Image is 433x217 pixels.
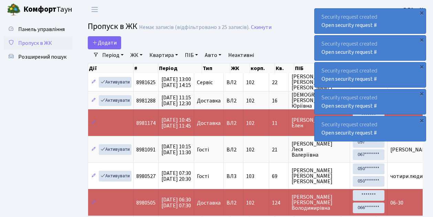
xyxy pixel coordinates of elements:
th: Період [158,63,202,73]
a: ПІБ [182,49,201,61]
th: Тип [202,63,230,73]
b: Комфорт [23,4,56,15]
div: × [418,117,425,124]
a: Open security request # [321,21,377,29]
a: Скинути [251,24,272,31]
span: 8981091 [136,146,156,154]
span: Доставка [197,98,221,103]
a: Активувати [99,144,131,155]
a: Додати [88,36,121,49]
div: Security request created [315,89,426,114]
span: [PERSON_NAME] [PERSON_NAME] [PERSON_NAME] [292,74,347,90]
th: Кв. [275,63,294,73]
th: # [134,63,158,73]
span: [DATE] 07:30 [DATE] 20:30 [161,169,191,183]
span: 8980527 [136,172,156,180]
span: [DATE] 06:30 [DATE] 07:30 [161,196,191,209]
span: 102 [246,146,254,154]
span: 06-30 [390,199,403,207]
a: Активувати [99,171,131,181]
div: Security request created [315,116,426,141]
span: ВЛ2 [226,200,240,206]
div: Security request created [315,36,426,60]
span: Сервіс [197,80,213,85]
div: Security request created [315,9,426,33]
th: ЖК [230,63,250,73]
span: 8980505 [136,199,156,207]
span: [PERSON_NAME] [PERSON_NAME] [PERSON_NAME] [292,168,347,184]
a: Квартира [147,49,181,61]
div: Немає записів (відфільтровано з 25 записів). [139,24,250,31]
span: Гості [197,147,209,152]
span: 11 [272,120,286,126]
span: 102 [246,79,254,86]
a: Неактивні [225,49,257,61]
span: 102 [246,97,254,105]
span: Пропуск в ЖК [18,39,52,47]
a: Період [99,49,126,61]
span: Додати [92,39,117,47]
div: × [418,90,425,97]
span: [DATE] 13:00 [DATE] 14:15 [161,76,191,89]
a: ВЛ2 -. К. [403,6,425,14]
a: Open security request # [321,48,377,56]
span: [DATE] 10:45 [DATE] 11:45 [161,116,191,130]
a: Панель управління [3,22,72,36]
th: Дії [88,63,134,73]
span: 8981625 [136,79,156,86]
span: 8981288 [136,97,156,105]
span: Доставка [197,200,221,206]
span: 102 [246,119,254,127]
span: 69 [272,174,286,179]
th: корп. [250,63,275,73]
span: 21 [272,147,286,152]
span: [PERSON_NAME] Елен [292,117,347,128]
span: 8981174 [136,119,156,127]
span: Пропуск в ЖК [88,20,137,32]
span: ВЛ2 [226,98,240,103]
span: [PERSON_NAME] [PERSON_NAME] Володимирівна [292,194,347,211]
span: Гості [197,174,209,179]
span: чотири людини [390,172,429,180]
a: Розширений пошук [3,50,72,64]
span: ВЛ2 [226,80,240,85]
span: [DATE] 10:15 [DATE] 11:30 [161,143,191,156]
b: ВЛ2 -. К. [403,6,425,13]
a: Активувати [99,95,131,106]
span: Розширений пошук [18,53,66,61]
span: [DEMOGRAPHIC_DATA] [PERSON_NAME] Юріївна [292,92,347,109]
div: × [418,9,425,16]
button: Переключити навігацію [86,4,103,15]
a: Open security request # [321,129,377,137]
a: Open security request # [321,75,377,83]
div: × [418,36,425,43]
span: Доставка [197,120,221,126]
span: ВЛ2 [226,147,240,152]
span: [PERSON_NAME] Леся Валеріївна [292,141,347,158]
span: ВЛ2 [226,120,240,126]
span: Панель управління [18,26,65,33]
img: logo.png [7,3,21,17]
th: ПІБ [294,63,341,73]
div: × [418,63,425,70]
a: Open security request # [321,102,377,110]
a: Авто [202,49,224,61]
span: 16 [272,98,286,103]
span: 22 [272,80,286,85]
span: 102 [246,199,254,207]
span: Таун [23,4,72,16]
span: ВЛ3 [226,174,240,179]
div: Security request created [315,62,426,87]
a: Активувати [99,77,131,88]
a: ЖК [128,49,145,61]
span: 103 [246,172,254,180]
span: 124 [272,200,286,206]
a: Пропуск в ЖК [3,36,72,50]
span: [DATE] 11:15 [DATE] 12:30 [161,94,191,107]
